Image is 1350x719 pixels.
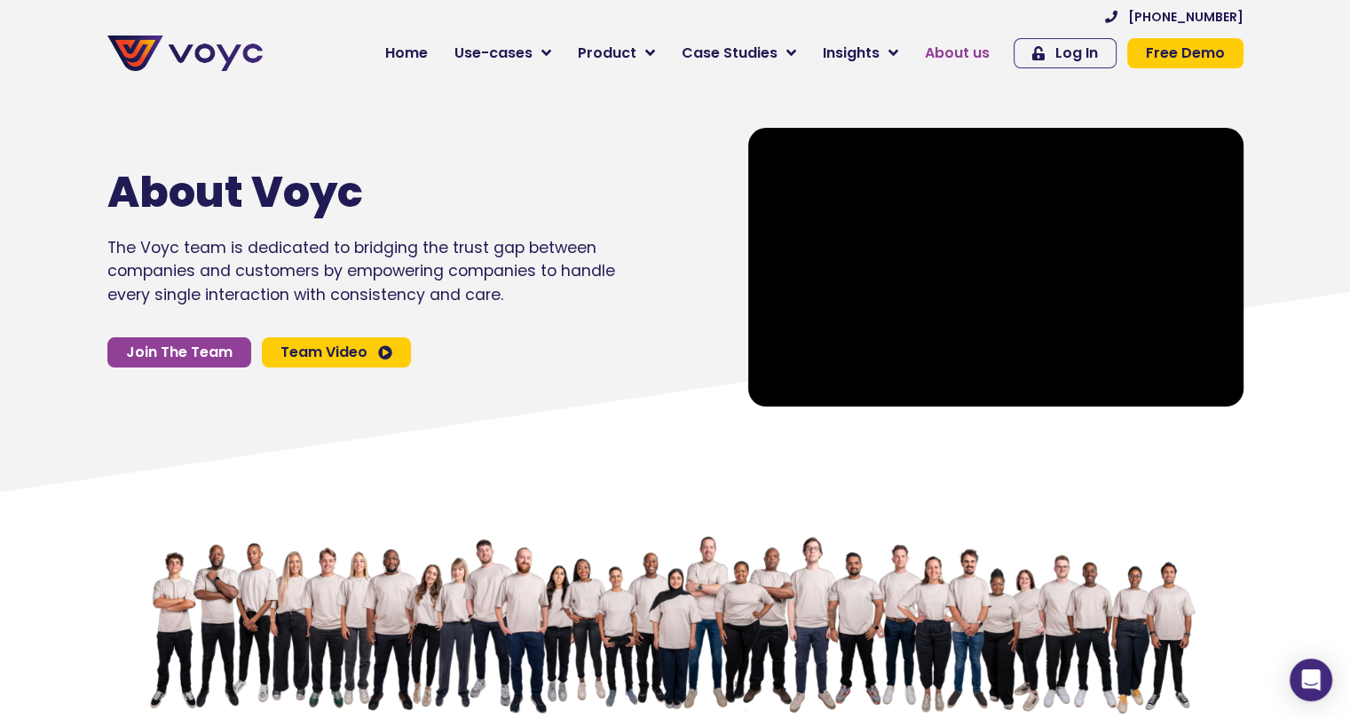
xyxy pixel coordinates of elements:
span: Free Demo [1146,46,1225,60]
span: [PHONE_NUMBER] [1128,11,1243,23]
img: voyc-full-logo [107,36,263,71]
span: Case Studies [682,43,778,64]
a: About us [912,36,1003,71]
a: Join The Team [107,337,251,367]
a: [PHONE_NUMBER] [1105,11,1243,23]
iframe: youtube Video Player [748,128,1243,407]
a: Team Video [262,337,411,367]
p: The Voyc team is dedicated to bridging the trust gap between companies and customers by empowerin... [107,236,615,306]
a: Home [372,36,441,71]
span: Use-cases [454,43,533,64]
a: Case Studies [668,36,809,71]
span: Insights [823,43,880,64]
a: Insights [809,36,912,71]
a: Product [564,36,668,71]
span: Home [385,43,428,64]
a: Free Demo [1127,38,1243,68]
span: Join The Team [126,345,233,359]
h1: About Voyc [107,167,562,218]
span: Team Video [280,345,367,359]
a: Log In [1014,38,1117,68]
span: Product [578,43,636,64]
span: About us [925,43,990,64]
a: Use-cases [441,36,564,71]
span: Log In [1055,46,1098,60]
div: Open Intercom Messenger [1290,659,1332,701]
